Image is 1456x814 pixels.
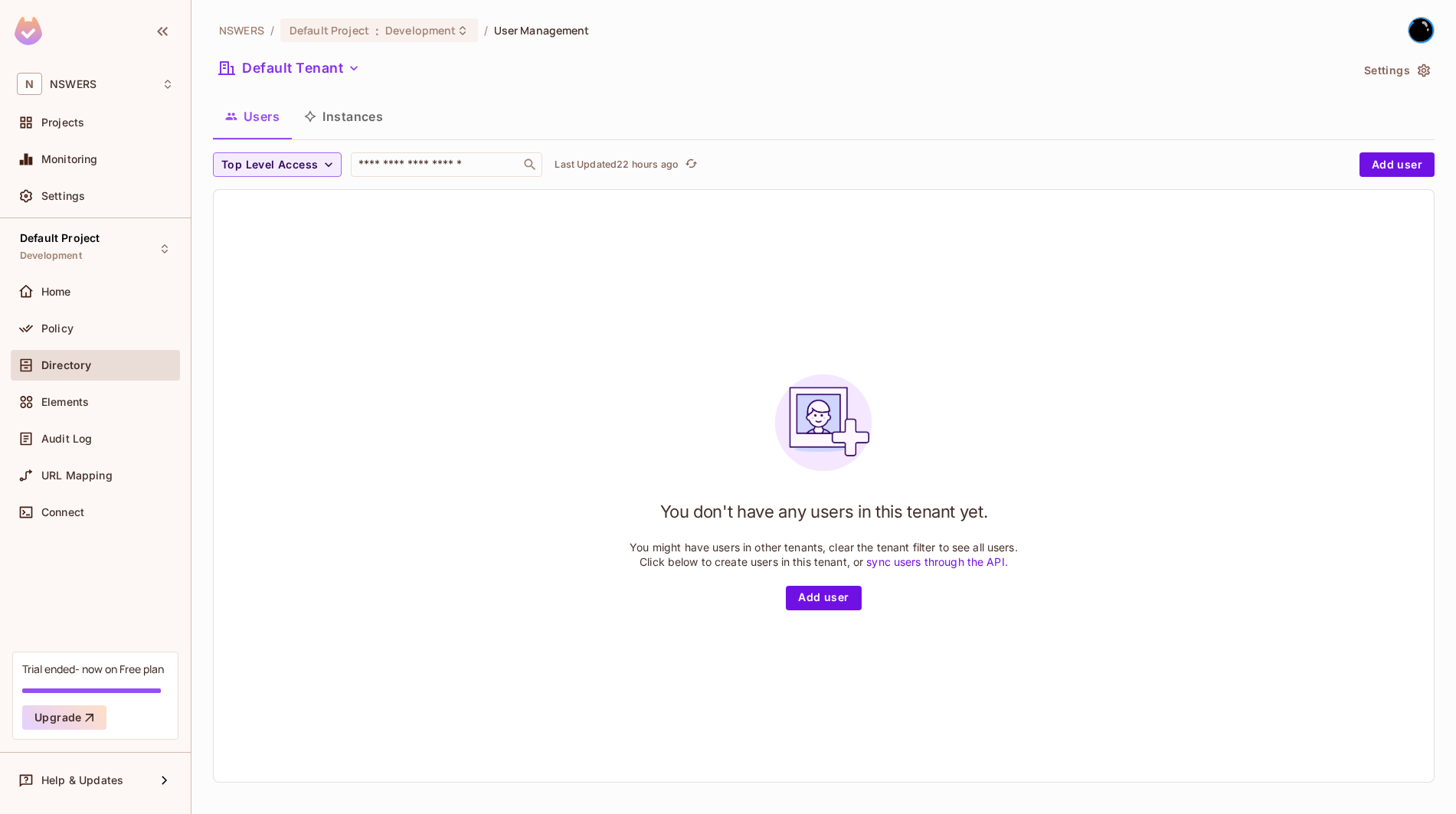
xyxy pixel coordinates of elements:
span: Help & Updates [41,774,123,786]
span: Elements [41,396,89,408]
span: Directory [41,359,91,371]
button: Add user [786,586,861,610]
span: Default Project [290,23,369,38]
h1: You don't have any users in this tenant yet. [660,500,988,523]
li: / [484,23,488,38]
span: Connect [41,506,84,518]
img: SReyMgAAAABJRU5ErkJggg== [15,17,42,45]
span: Default Project [20,232,100,244]
span: URL Mapping [41,469,113,482]
span: Audit Log [41,433,92,445]
span: Settings [41,190,85,202]
span: Policy [41,322,74,335]
p: You might have users in other tenants, clear the tenant filter to see all users. Click below to c... [630,540,1018,569]
span: the active workspace [219,23,264,38]
button: Instances [292,97,395,136]
button: Settings [1358,58,1435,83]
a: sync users through the API. [866,555,1008,568]
button: Top Level Access [213,152,342,177]
li: / [270,23,274,38]
p: Last Updated 22 hours ago [555,159,679,171]
button: Users [213,97,292,136]
span: Monitoring [41,153,98,165]
button: Default Tenant [213,56,366,80]
span: Development [20,250,82,262]
button: Add user [1359,152,1435,177]
span: User Management [494,23,590,38]
span: refresh [685,157,698,172]
span: Top Level Access [221,155,318,175]
button: refresh [682,155,700,174]
span: Home [41,286,71,298]
div: Trial ended- now on Free plan [22,662,164,676]
img: Andrew Tarr [1409,18,1434,43]
span: Projects [41,116,84,129]
button: Upgrade [22,705,106,730]
span: Click to refresh data [679,155,700,174]
span: N [17,73,42,95]
span: : [375,25,380,37]
span: Development [385,23,456,38]
span: Workspace: NSWERS [50,78,97,90]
